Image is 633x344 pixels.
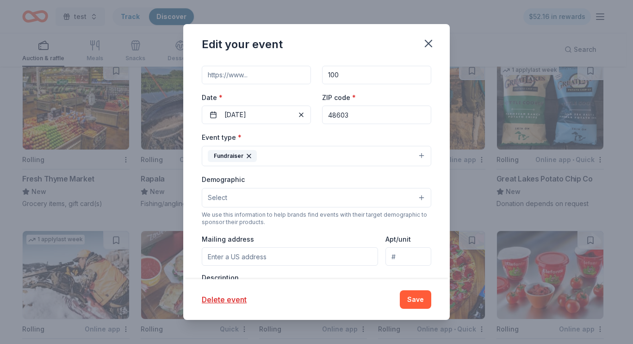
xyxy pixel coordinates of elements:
[202,93,311,102] label: Date
[208,150,257,162] div: Fundraiser
[202,106,311,124] button: [DATE]
[385,235,411,244] label: Apt/unit
[202,146,431,166] button: Fundraiser
[202,294,247,305] button: Delete event
[202,175,245,184] label: Demographic
[385,247,431,266] input: #
[322,93,356,102] label: ZIP code
[202,188,431,207] button: Select
[202,37,283,52] div: Edit your event
[202,211,431,226] div: We use this information to help brands find events with their target demographic to sponsor their...
[202,66,311,84] input: https://www...
[322,106,431,124] input: 12345 (U.S. only)
[202,133,242,142] label: Event type
[202,247,378,266] input: Enter a US address
[400,290,431,309] button: Save
[202,273,239,282] label: Description
[202,235,254,244] label: Mailing address
[208,192,227,203] span: Select
[322,66,431,84] input: 20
